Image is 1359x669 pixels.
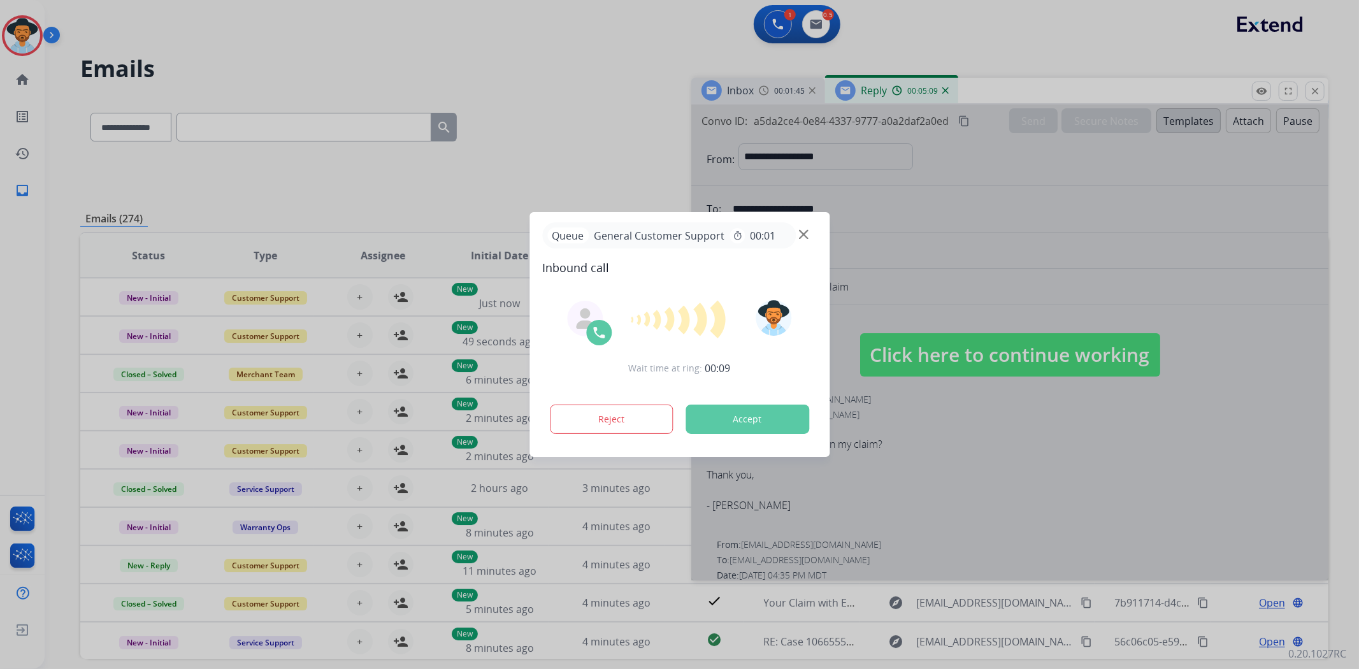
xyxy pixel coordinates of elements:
[591,325,607,340] img: call-icon
[1288,646,1346,661] p: 0.20.1027RC
[575,308,595,329] img: agent-avatar
[542,259,817,277] span: Inbound call
[756,300,792,336] img: avatar
[547,227,589,243] p: Queue
[629,362,703,375] span: Wait time at ring:
[686,405,809,434] button: Accept
[589,228,730,243] span: General Customer Support
[732,231,742,241] mat-icon: timer
[799,230,809,240] img: close-button
[705,361,731,376] span: 00:09
[550,405,673,434] button: Reject
[750,228,775,243] span: 00:01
